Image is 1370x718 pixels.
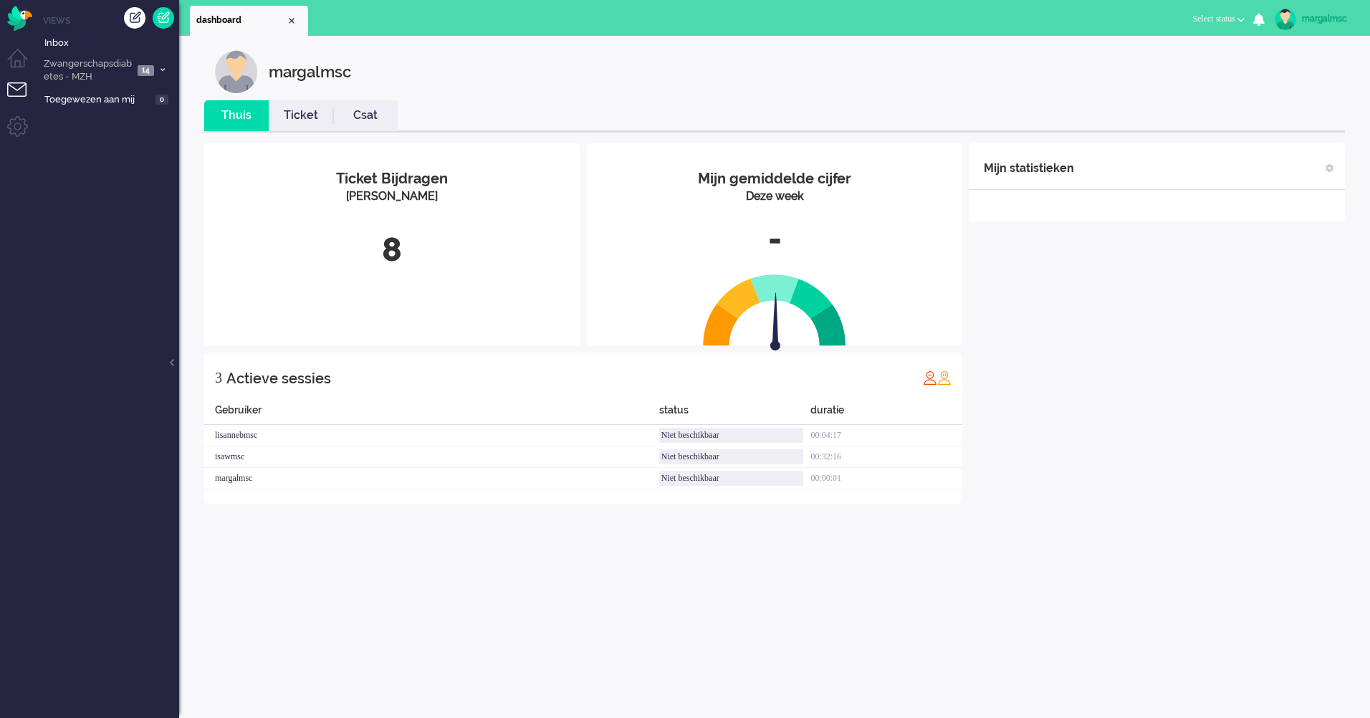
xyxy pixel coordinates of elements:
a: margalmsc [1272,9,1356,30]
button: Select status [1184,9,1253,29]
div: duratie [810,403,962,425]
li: Dashboard menu [7,49,39,81]
span: dashboard [196,14,286,27]
div: Ticket Bijdragen [215,168,569,189]
div: 00:00:01 [810,468,962,489]
div: Gebruiker [204,403,659,425]
div: 3 [215,363,222,392]
li: Tickets menu [7,82,39,115]
li: Ticket [269,100,333,131]
span: Zwangerschapsdiabetes - MZH [42,57,133,84]
div: Niet beschikbaar [659,428,804,443]
div: Deze week [598,188,952,205]
div: Mijn gemiddelde cijfer [598,168,952,189]
li: Dashboard [190,6,308,36]
span: 0 [155,95,168,105]
div: [PERSON_NAME] [215,188,569,205]
img: customer.svg [215,50,258,93]
div: 00:32:16 [810,446,962,468]
li: Thuis [204,100,269,131]
div: isawmsc [204,446,659,468]
a: Toegewezen aan mij 0 [42,91,179,107]
div: margalmsc [269,50,351,93]
li: Views [43,14,179,27]
div: lisannebmsc [204,425,659,446]
li: Csat [333,100,398,131]
div: margalmsc [204,468,659,489]
span: Select status [1192,14,1235,24]
div: Creëer ticket [124,7,145,29]
div: Close tab [286,15,297,27]
div: 00:04:17 [810,425,962,446]
img: avatar [1275,9,1296,30]
img: arrow.svg [744,292,806,354]
div: - [598,216,952,263]
span: Inbox [44,37,179,50]
div: status [659,403,811,425]
div: Niet beschikbaar [659,471,804,486]
div: Niet beschikbaar [659,449,804,464]
img: profile_red.svg [923,370,937,385]
a: Csat [333,107,398,124]
a: Thuis [204,107,269,124]
img: flow_omnibird.svg [7,6,32,31]
a: Omnidesk [7,9,32,20]
img: profile_orange.svg [937,370,952,385]
div: margalmsc [1302,11,1356,26]
img: semi_circle.svg [703,274,846,346]
li: Select status [1184,4,1253,36]
span: 14 [138,65,154,76]
span: Toegewezen aan mij [44,93,151,107]
li: Admin menu [7,116,39,148]
div: Actieve sessies [226,364,331,393]
div: Mijn statistieken [984,154,1074,183]
a: Quick Ticket [153,7,174,29]
a: Ticket [269,107,333,124]
a: Inbox [42,34,179,50]
div: 8 [215,226,569,274]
